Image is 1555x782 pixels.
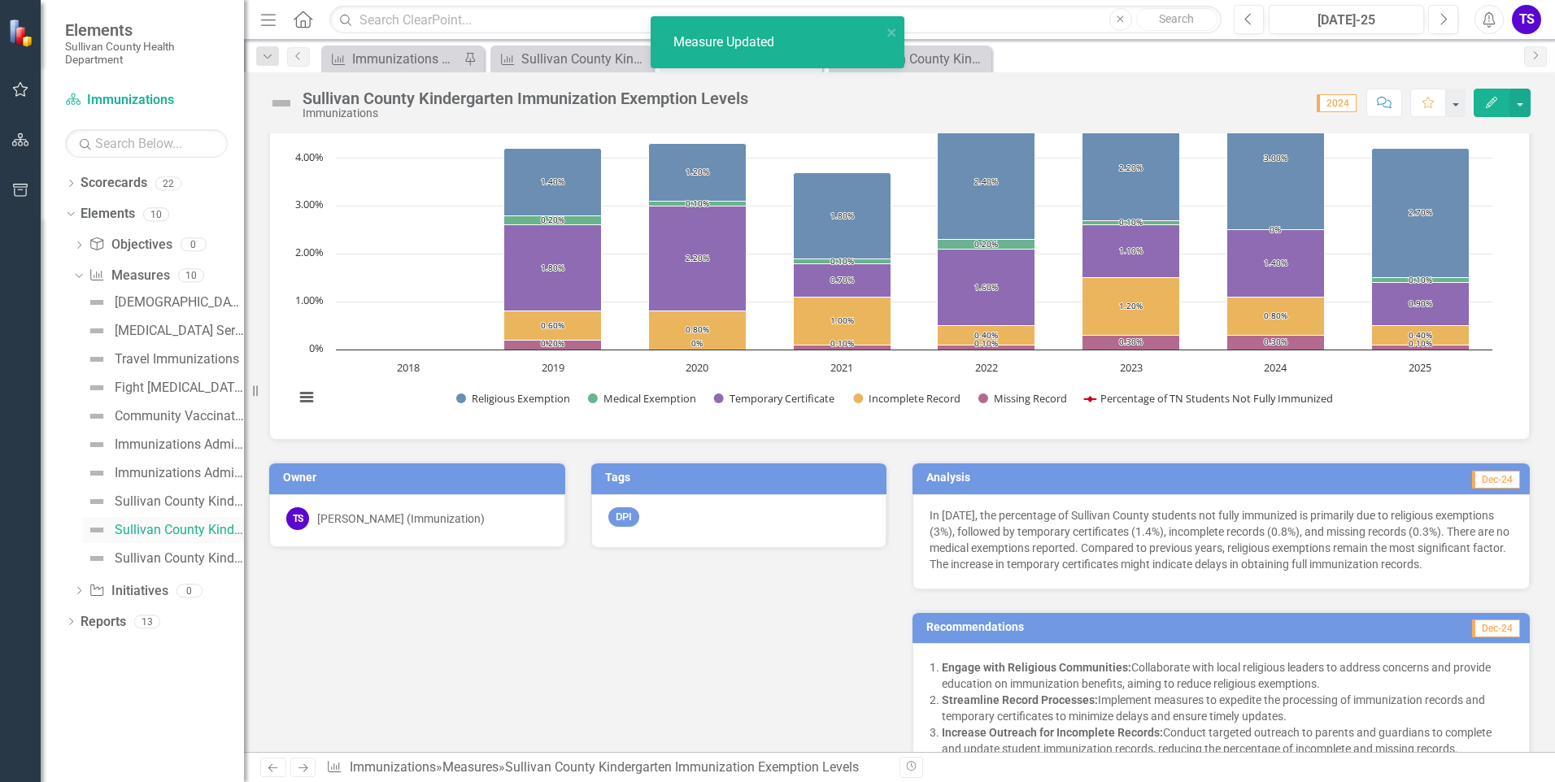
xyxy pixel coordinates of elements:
text: 3.00% [1264,152,1287,163]
span: Elements [65,20,228,40]
text: 2023 [1120,360,1143,375]
path: 2021, 0.1. Missing Record. [794,345,891,350]
div: Immunizations Administered by Stock - Kingsport [115,466,244,480]
a: Community Vaccination Outreach [83,403,244,429]
button: Show Religious Exemption [456,391,570,406]
path: 2025, 2.7. Religious Exemption. [1372,149,1470,278]
text: 1.80% [541,262,564,273]
div: [DATE]-25 [1274,11,1418,30]
text: 0.10% [1409,337,1432,349]
path: 2019, 1.8. Temporary Certificate. [504,225,602,311]
text: 2018 [397,360,420,375]
div: Sullivan County Kindergarten Students Immunization Status [115,551,244,566]
button: Show Incomplete Record [853,391,960,406]
path: 2024, 3. Religious Exemption. [1227,87,1325,230]
text: 1.10% [1119,245,1143,256]
h3: Recommendations [926,621,1321,633]
div: Fight [MEDICAL_DATA] Vaccination Rates Per Year [115,380,244,395]
path: 2024, 1.4. Temporary Certificate. [1227,230,1325,298]
path: 2020, 0.1. Medical Exemption. [649,202,747,206]
img: ClearPoint Strategy [8,18,37,46]
div: 0 [176,584,203,597]
path: 2022, 1.6. Temporary Certificate. [938,250,1035,326]
text: 1.60% [974,281,998,293]
button: Show Temporary Certificate [714,391,835,406]
g: Medical Exemption, series 2 of 6. Bar series with 8 bars. [408,202,1470,283]
button: close [886,23,898,41]
small: Sullivan County Health Department [65,40,228,67]
a: Measures [442,759,499,775]
div: Travel Immunizations [115,352,239,367]
div: Immunizations Administered by [PERSON_NAME][GEOGRAPHIC_DATA] [115,437,244,452]
div: Measure Updated [673,33,778,52]
div: [DEMOGRAPHIC_DATA] Survey [115,295,244,310]
strong: Increase Outreach for Incomplete Records: [942,726,1163,739]
button: [DATE]-25 [1269,5,1424,34]
p: Implement measures to expedite the processing of immunization records and temporary certificates ... [942,692,1513,724]
div: Immunizations Administered by Stock - Kingsport [352,49,460,69]
text: 0.10% [830,255,854,267]
img: Not Defined [87,350,107,369]
text: 0.10% [830,337,854,349]
img: Not Defined [87,321,107,341]
path: 2023, 1.1. Temporary Certificate. [1082,225,1180,278]
text: 2.20% [686,252,709,263]
div: 0 [181,238,207,252]
path: 2024, 0.3. Missing Record. [1227,336,1325,350]
a: Travel Immunizations [83,346,239,372]
text: 0.20% [541,214,564,225]
button: View chart menu, Sullivan County Kindergarten Immunization Exemption Levels [295,386,318,409]
div: 13 [134,615,160,628]
img: Not Defined [87,406,107,426]
path: 2020, 1.2. Religious Exemption. [649,144,747,202]
text: 1.00% [295,293,324,307]
img: Not Defined [87,293,107,312]
text: 3.00% [295,197,324,211]
path: 2021, 1. Incomplete Record. [794,298,891,345]
path: 2019, 0.6. Incomplete Record. [504,311,602,341]
div: 22 [155,176,181,190]
a: Sullivan County Kindergarten Immunization Compliance per Vaccine [83,489,244,515]
text: Incomplete Record [869,391,960,406]
path: 2020, 2.2. Temporary Certificate. [649,206,747,311]
p: Conduct targeted outreach to parents and guardians to complete and update student immunization re... [942,724,1513,757]
a: Scorecards [81,174,147,193]
img: Not Defined [268,90,294,116]
p: Collaborate with local religious leaders to address concerns and provide education on immunizatio... [942,659,1513,692]
text: 2020 [686,360,708,375]
div: [MEDICAL_DATA] Series Completion Rate [115,324,244,338]
a: Elements [81,205,135,224]
path: 2019, 1.4. Religious Exemption. [504,149,602,216]
path: 2023, 0.3. Missing Record. [1082,336,1180,350]
text: 0.10% [1119,216,1143,228]
input: Search Below... [65,129,228,158]
div: Sullivan County Kindergarten Students Immunization Status [860,49,987,69]
div: TS [286,507,309,530]
text: 2019 [542,360,564,375]
path: 2021, 0.7. Temporary Certificate. [794,264,891,298]
a: Immunizations Administered by Stock - Kingsport [83,460,244,486]
a: Measures [89,267,169,285]
a: Sullivan County Kindergarten Students Immunization Status [833,49,987,69]
text: 0.40% [1409,329,1432,341]
div: Community Vaccination Outreach [115,409,244,424]
path: 2020, 0.8. Incomplete Record. [649,311,747,350]
a: Immunizations Administered by [PERSON_NAME][GEOGRAPHIC_DATA] [83,432,244,458]
text: 0.10% [1409,274,1432,285]
text: 2.40% [974,176,998,187]
text: 0.20% [974,238,998,250]
path: 2023, 0.1. Medical Exemption. [1082,221,1180,225]
text: 0.10% [974,337,998,349]
text: 0% [1270,224,1281,235]
text: 1.00% [830,315,854,326]
span: Dec-24 [1472,619,1520,637]
text: 1.20% [1119,300,1143,311]
h3: Analysis [926,471,1206,484]
a: Fight [MEDICAL_DATA] Vaccination Rates Per Year [83,375,244,401]
text: 0.80% [1264,310,1287,321]
text: 0.10% [686,198,709,209]
a: [MEDICAL_DATA] Series Completion Rate [83,318,244,344]
text: 0.30% [1119,336,1143,347]
button: Show Percentage of TN Students Not Fully Immunized [1084,391,1332,406]
a: Immunizations [350,759,436,775]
